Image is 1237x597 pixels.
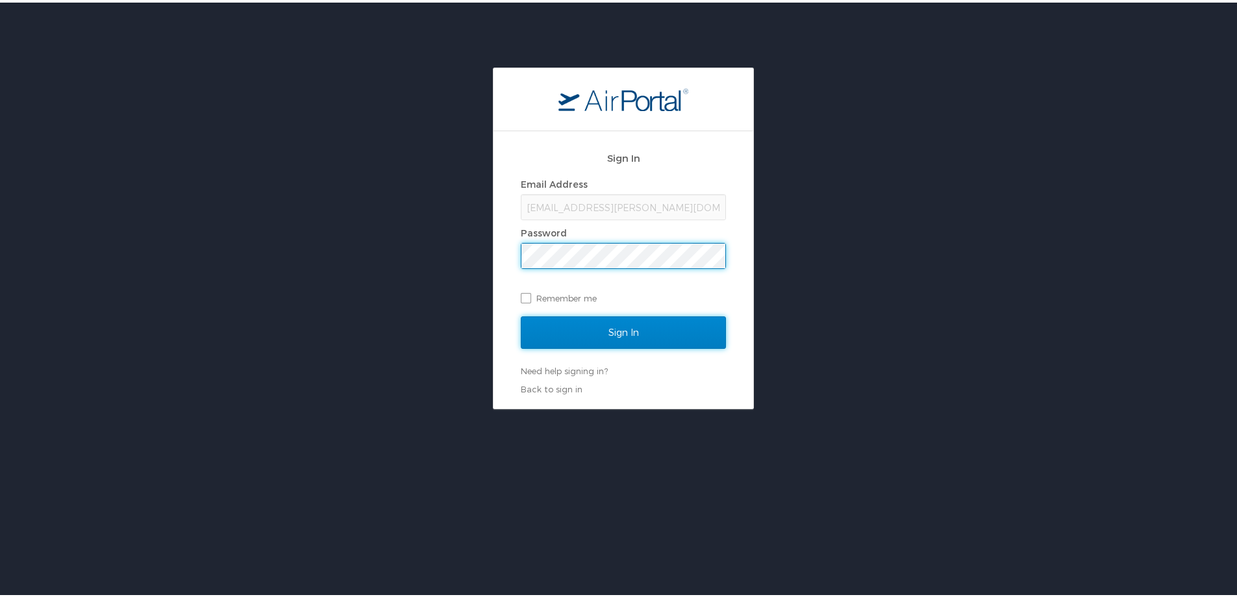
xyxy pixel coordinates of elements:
label: Password [521,225,567,236]
img: logo [558,85,688,108]
a: Need help signing in? [521,363,608,374]
h2: Sign In [521,148,726,163]
label: Remember me [521,286,726,305]
label: Email Address [521,176,588,187]
a: Back to sign in [521,381,582,392]
input: Sign In [521,314,726,346]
